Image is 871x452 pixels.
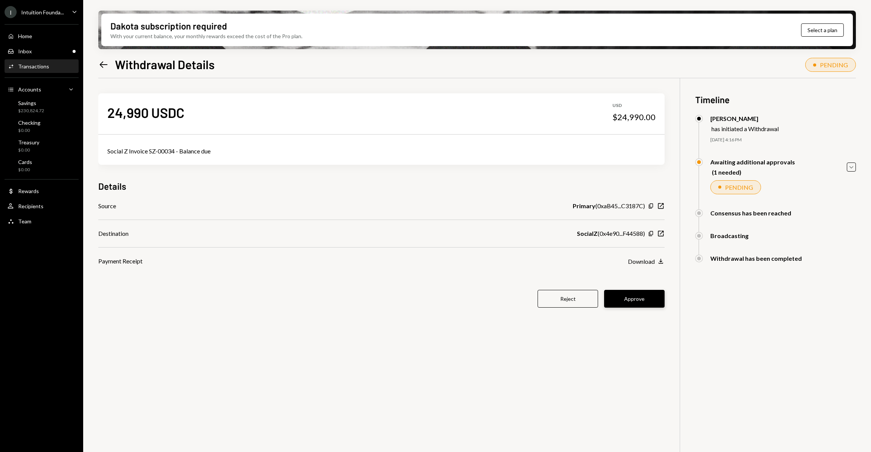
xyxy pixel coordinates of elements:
[5,59,79,73] a: Transactions
[5,44,79,58] a: Inbox
[98,257,143,266] div: Payment Receipt
[5,98,79,116] a: Savings$230,824.72
[98,229,129,238] div: Destination
[18,119,40,126] div: Checking
[573,201,595,211] b: Primary
[107,104,184,121] div: 24,990 USDC
[18,86,41,93] div: Accounts
[18,147,39,153] div: $0.00
[710,209,791,217] div: Consensus has been reached
[628,258,655,265] div: Download
[98,201,116,211] div: Source
[710,232,749,239] div: Broadcasting
[110,20,227,32] div: Dakota subscription required
[18,48,32,54] div: Inbox
[538,290,598,308] button: Reject
[18,108,44,114] div: $230,824.72
[5,137,79,155] a: Treasury$0.00
[18,33,32,39] div: Home
[5,214,79,228] a: Team
[5,29,79,43] a: Home
[710,158,795,166] div: Awaiting additional approvals
[5,6,17,18] div: I
[107,147,656,156] div: Social Z Invoice SZ-00034 - Balance due
[18,188,39,194] div: Rewards
[725,184,753,191] div: PENDING
[18,218,31,224] div: Team
[110,32,302,40] div: With your current balance, your monthly rewards exceed the cost of the Pro plan.
[710,255,802,262] div: Withdrawal has been completed
[577,229,598,238] b: SocialZ
[5,156,79,175] a: Cards$0.00
[18,203,43,209] div: Recipients
[712,169,795,176] div: (1 needed)
[5,199,79,213] a: Recipients
[695,93,856,106] h3: Timeline
[18,127,40,134] div: $0.00
[710,137,856,143] div: [DATE] 4:16 PM
[573,201,645,211] div: ( 0xaB45...C3187C )
[21,9,64,15] div: Intuition Founda...
[18,100,44,106] div: Savings
[18,139,39,146] div: Treasury
[711,125,779,132] div: has initiated a Withdrawal
[98,180,126,192] h3: Details
[801,23,844,37] button: Select a plan
[5,82,79,96] a: Accounts
[710,115,779,122] div: [PERSON_NAME]
[612,112,656,122] div: $24,990.00
[820,61,848,68] div: PENDING
[577,229,645,238] div: ( 0x4e90...F44588 )
[604,290,665,308] button: Approve
[628,257,665,266] button: Download
[18,159,32,165] div: Cards
[18,167,32,173] div: $0.00
[612,102,656,109] div: USD
[5,117,79,135] a: Checking$0.00
[18,63,49,70] div: Transactions
[115,57,215,72] h1: Withdrawal Details
[5,184,79,198] a: Rewards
